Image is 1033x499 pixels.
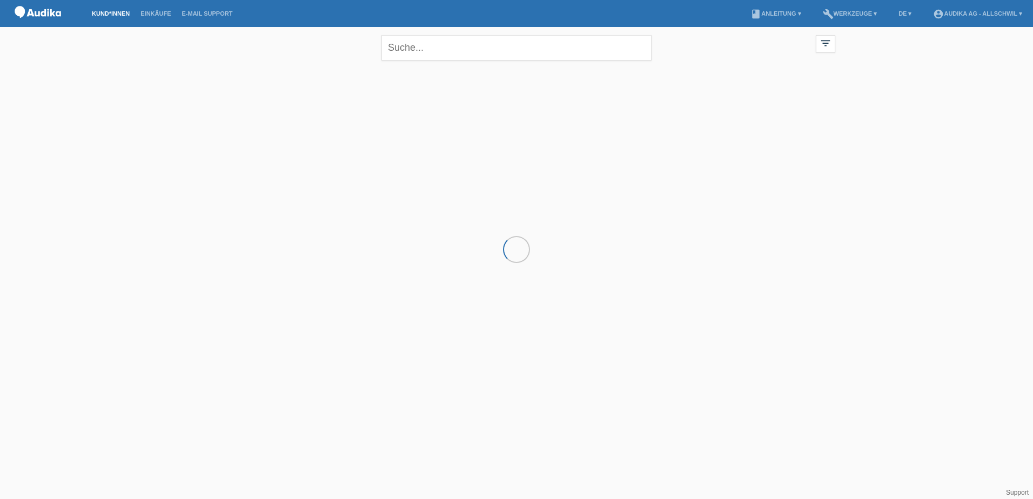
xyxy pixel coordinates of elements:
a: DE ▾ [893,10,917,17]
i: build [823,9,834,19]
a: E-Mail Support [177,10,238,17]
a: Support [1006,489,1029,496]
a: Einkäufe [135,10,176,17]
a: POS — MF Group [11,21,65,29]
i: book [750,9,761,19]
a: buildWerkzeuge ▾ [817,10,883,17]
i: account_circle [933,9,944,19]
a: Kund*innen [86,10,135,17]
a: bookAnleitung ▾ [745,10,806,17]
input: Suche... [381,35,652,60]
a: account_circleAudika AG - Allschwil ▾ [928,10,1028,17]
i: filter_list [820,37,831,49]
